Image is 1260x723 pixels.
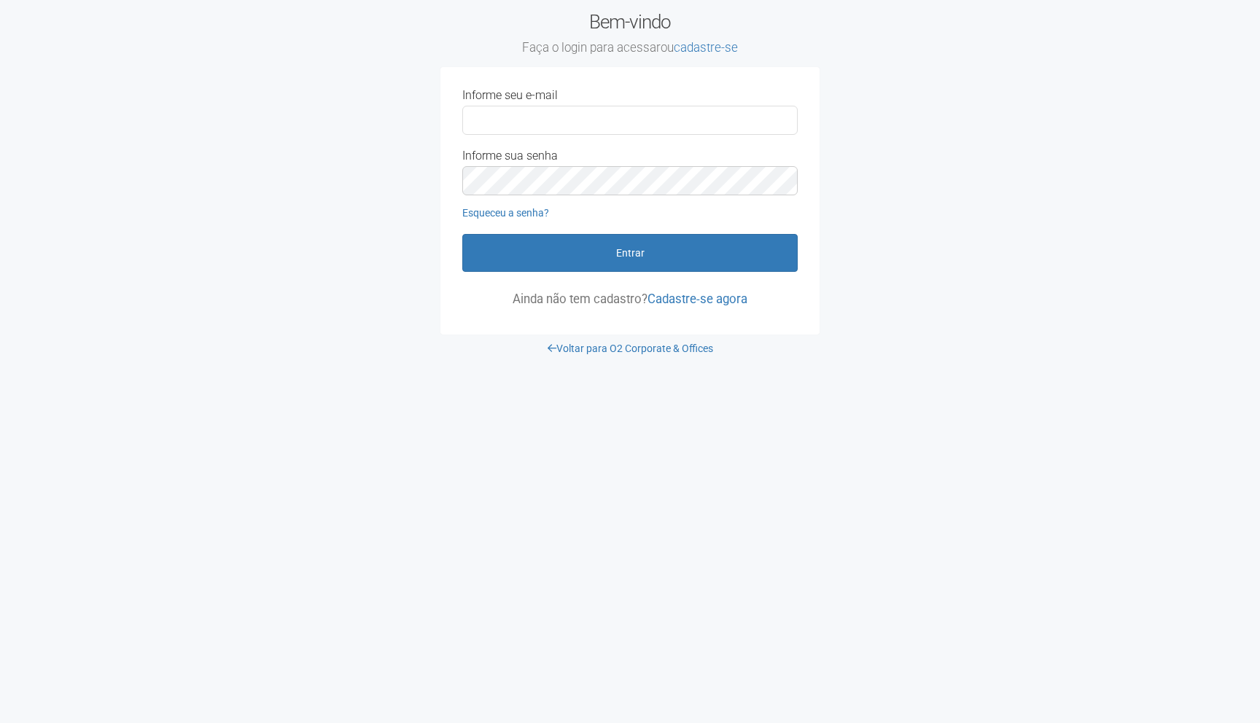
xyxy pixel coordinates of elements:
[440,40,820,56] small: Faça o login para acessar
[661,40,738,55] span: ou
[548,343,713,354] a: Voltar para O2 Corporate & Offices
[647,292,747,306] a: Cadastre-se agora
[462,89,558,102] label: Informe seu e-mail
[462,207,549,219] a: Esqueceu a senha?
[462,149,558,163] label: Informe sua senha
[440,11,820,56] h2: Bem-vindo
[462,292,798,305] p: Ainda não tem cadastro?
[462,234,798,272] button: Entrar
[674,40,738,55] a: cadastre-se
